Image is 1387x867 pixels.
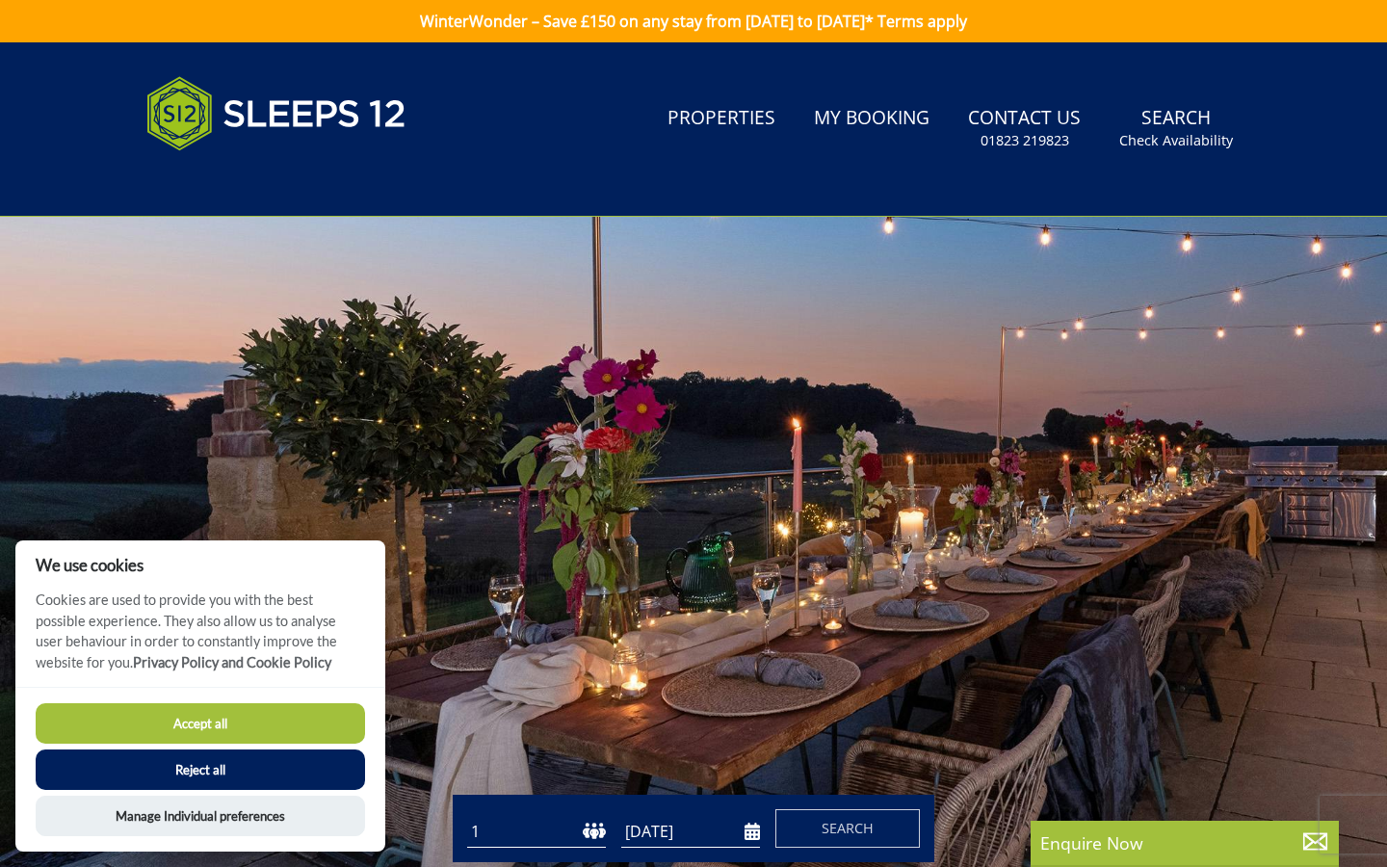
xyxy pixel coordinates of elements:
p: Enquire Now [1040,830,1329,855]
a: Privacy Policy and Cookie Policy [133,654,331,670]
small: 01823 219823 [981,131,1069,150]
button: Manage Individual preferences [36,796,365,836]
p: Cookies are used to provide you with the best possible experience. They also allow us to analyse ... [15,590,385,687]
iframe: Customer reviews powered by Trustpilot [137,173,339,190]
a: Properties [660,97,783,141]
button: Accept all [36,703,365,744]
button: Search [775,809,920,848]
a: My Booking [806,97,937,141]
span: Search [822,819,874,837]
input: Arrival Date [621,816,760,848]
a: SearchCheck Availability [1112,97,1241,160]
a: Contact Us01823 219823 [960,97,1088,160]
h2: We use cookies [15,556,385,574]
small: Check Availability [1119,131,1233,150]
img: Sleeps 12 [146,66,406,162]
button: Reject all [36,749,365,790]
